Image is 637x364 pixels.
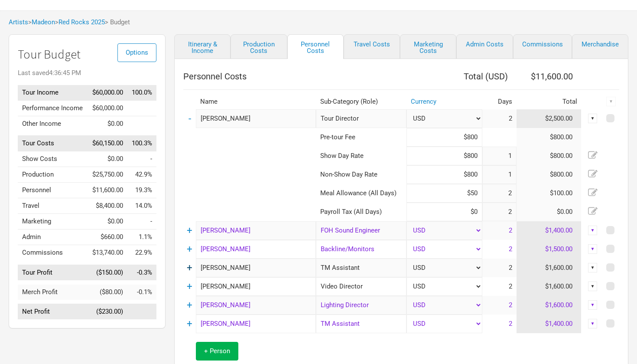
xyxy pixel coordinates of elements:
[18,116,88,131] td: Other Income
[88,167,127,183] td: $25,750.00
[400,34,456,59] a: Marketing Costs
[127,214,156,230] td: Marketing as % of Tour Income
[588,263,598,272] div: ▼
[517,296,582,315] td: $1,600.00
[517,184,582,203] td: $100.00
[316,203,406,221] td: Payroll Tax (All Days)
[517,240,582,259] td: $1,500.00
[18,183,88,198] td: Personnel
[88,116,127,131] td: $0.00
[482,277,517,296] td: 2
[588,300,598,310] div: ▼
[88,265,127,280] td: ($150.00)
[174,34,231,59] a: Itinerary & Income
[588,244,598,254] div: ▼
[127,116,156,131] td: Other Income as % of Tour Income
[482,221,517,240] td: 2
[517,221,582,240] td: $1,400.00
[482,259,517,277] td: 2
[204,347,230,355] span: + Person
[18,304,88,320] td: Net Profit
[18,265,88,280] td: Tour Profit
[88,100,127,116] td: $60,000.00
[127,304,156,320] td: Net Profit as % of Tour Income
[517,94,582,109] th: Total
[183,68,406,85] th: Personnel Costs
[188,113,191,124] a: -
[231,34,287,59] a: Production Costs
[316,128,406,147] td: Pre-tour Fee
[127,245,156,261] td: Commissions as % of Tour Income
[196,259,316,277] input: eg: Sheena
[316,240,406,259] div: Backline/Monitors
[127,167,156,183] td: Production as % of Tour Income
[196,342,238,361] button: + Person
[588,114,598,123] div: ▼
[127,85,156,101] td: Tour Income as % of Tour Income
[127,265,156,280] td: Tour Profit as % of Tour Income
[588,319,598,328] div: ▼
[18,70,156,76] div: Last saved 4:36:45 PM
[316,94,406,109] th: Sub-Category (Role)
[513,34,572,59] a: Commissions
[88,214,127,230] td: $0.00
[456,34,513,59] a: Admin Costs
[196,315,316,333] input: eg: Lily
[127,285,156,300] td: Merch Profit as % of Tour Income
[18,214,88,230] td: Marketing
[482,109,517,128] td: 2
[517,277,582,296] td: $1,600.00
[196,277,316,296] input: eg: Yoko
[18,230,88,245] td: Admin
[196,221,316,240] input: eg: George
[316,221,406,240] div: FOH Sound Engineer
[127,100,156,116] td: Performance Income as % of Tour Income
[187,299,192,311] a: +
[517,147,582,165] td: $800.00
[18,48,156,61] h1: Tour Budget
[406,68,517,85] th: Total ( USD )
[187,243,192,255] a: +
[18,100,88,116] td: Performance Income
[316,109,406,128] div: Tour Director
[316,147,406,165] td: Show Day Rate
[316,184,406,203] td: Meal Allowance (All Days)
[127,183,156,198] td: Personnel as % of Tour Income
[32,18,55,26] a: Madeon
[316,259,406,277] div: TM Assistant
[88,230,127,245] td: $660.00
[18,167,88,183] td: Production
[572,34,628,59] a: Merchandise
[517,315,582,333] td: $1,400.00
[58,18,105,26] a: Red Rocks 2025
[28,19,55,26] span: >
[127,230,156,245] td: Admin as % of Tour Income
[411,98,436,105] a: Currency
[482,240,517,259] td: 2
[316,315,406,333] div: TM Assistant
[88,304,127,320] td: ($230.00)
[606,97,616,106] div: ▼
[18,245,88,261] td: Commissions
[127,136,156,151] td: Tour Costs as % of Tour Income
[88,245,127,261] td: $13,740.00
[517,109,582,128] td: $2,500.00
[55,19,105,26] span: >
[287,34,344,59] a: Personnel Costs
[517,128,582,147] td: $800.00
[117,43,156,62] button: Options
[88,285,127,300] td: ($80.00)
[88,198,127,214] td: $8,400.00
[9,18,28,26] a: Artists
[482,296,517,315] td: 2
[127,198,156,214] td: Travel as % of Tour Income
[316,165,406,184] td: Non-Show Day Rate
[187,318,192,329] a: +
[187,262,192,273] a: +
[18,85,88,101] td: Tour Income
[187,281,192,292] a: +
[18,285,88,300] td: Merch Profit
[517,165,582,184] td: $800.00
[18,198,88,214] td: Travel
[517,68,582,85] th: $11,600.00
